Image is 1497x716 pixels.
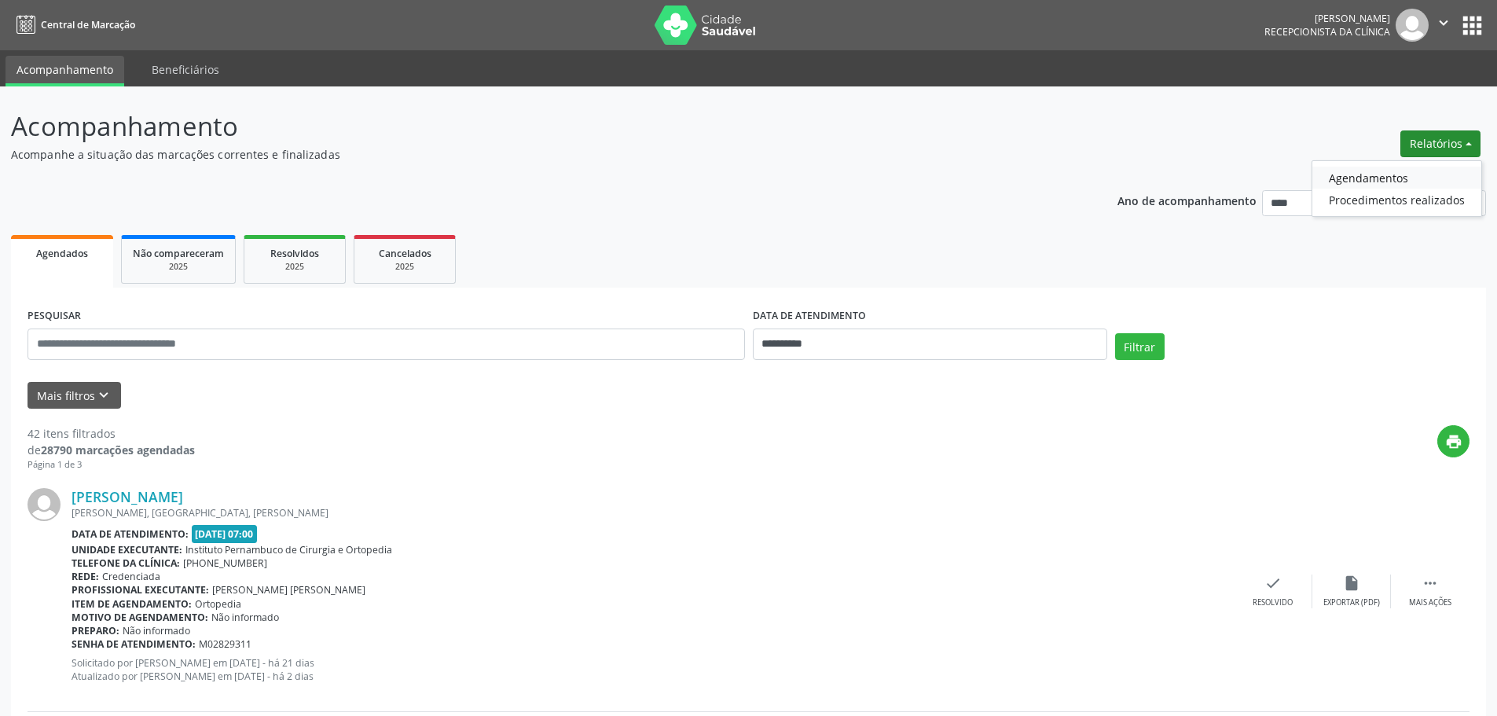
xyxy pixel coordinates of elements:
[123,624,190,637] span: Não informado
[11,107,1044,146] p: Acompanhamento
[1312,167,1481,189] a: Agendamentos
[1253,597,1293,608] div: Resolvido
[11,146,1044,163] p: Acompanhe a situação das marcações correntes e finalizadas
[192,525,258,543] span: [DATE] 07:00
[195,597,241,611] span: Ortopedia
[28,304,81,329] label: PESQUISAR
[211,611,279,624] span: Não informado
[72,597,192,611] b: Item de agendamento:
[11,12,135,38] a: Central de Marcação
[141,56,230,83] a: Beneficiários
[95,387,112,404] i: keyboard_arrow_down
[41,18,135,31] span: Central de Marcação
[72,527,189,541] b: Data de atendimento:
[270,247,319,260] span: Resolvidos
[1435,14,1452,31] i: 
[753,304,866,329] label: DATA DE ATENDIMENTO
[28,382,121,409] button: Mais filtroskeyboard_arrow_down
[72,611,208,624] b: Motivo de agendamento:
[1458,12,1486,39] button: apps
[199,637,251,651] span: M02829311
[1264,575,1282,592] i: check
[1312,189,1481,211] a: Procedimentos realizados
[72,543,182,556] b: Unidade executante:
[72,637,196,651] b: Senha de atendimento:
[1323,597,1380,608] div: Exportar (PDF)
[255,261,334,273] div: 2025
[1429,9,1458,42] button: 
[379,247,431,260] span: Cancelados
[36,247,88,260] span: Agendados
[72,624,119,637] b: Preparo:
[28,458,195,472] div: Página 1 de 3
[185,543,392,556] span: Instituto Pernambuco de Cirurgia e Ortopedia
[72,488,183,505] a: [PERSON_NAME]
[28,425,195,442] div: 42 itens filtrados
[28,442,195,458] div: de
[102,570,160,583] span: Credenciada
[1396,9,1429,42] img: img
[365,261,444,273] div: 2025
[1445,433,1462,450] i: print
[1117,190,1257,210] p: Ano de acompanhamento
[133,261,224,273] div: 2025
[1343,575,1360,592] i: insert_drive_file
[1422,575,1439,592] i: 
[6,56,124,86] a: Acompanhamento
[1264,12,1390,25] div: [PERSON_NAME]
[72,570,99,583] b: Rede:
[72,506,1234,520] div: [PERSON_NAME], [GEOGRAPHIC_DATA], [PERSON_NAME]
[1400,130,1480,157] button: Relatórios
[1437,425,1469,457] button: print
[183,556,267,570] span: [PHONE_NUMBER]
[1264,25,1390,39] span: Recepcionista da clínica
[1312,160,1482,217] ul: Relatórios
[212,583,365,597] span: [PERSON_NAME] [PERSON_NAME]
[133,247,224,260] span: Não compareceram
[41,442,195,457] strong: 28790 marcações agendadas
[72,583,209,597] b: Profissional executante:
[72,556,180,570] b: Telefone da clínica:
[28,488,61,521] img: img
[1115,333,1165,360] button: Filtrar
[72,656,1234,683] p: Solicitado por [PERSON_NAME] em [DATE] - há 21 dias Atualizado por [PERSON_NAME] em [DATE] - há 2...
[1409,597,1451,608] div: Mais ações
